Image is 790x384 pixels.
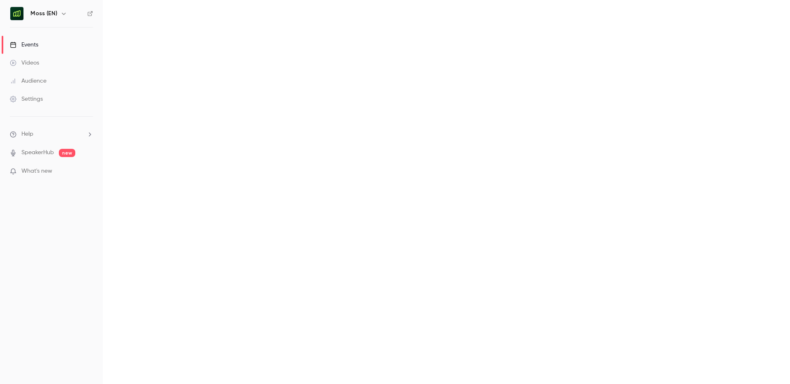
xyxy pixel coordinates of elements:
[21,167,52,176] span: What's new
[10,130,93,139] li: help-dropdown-opener
[10,41,38,49] div: Events
[30,9,57,18] h6: Moss (EN)
[21,148,54,157] a: SpeakerHub
[10,59,39,67] div: Videos
[10,77,46,85] div: Audience
[10,7,23,20] img: Moss (EN)
[10,95,43,103] div: Settings
[59,149,75,157] span: new
[21,130,33,139] span: Help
